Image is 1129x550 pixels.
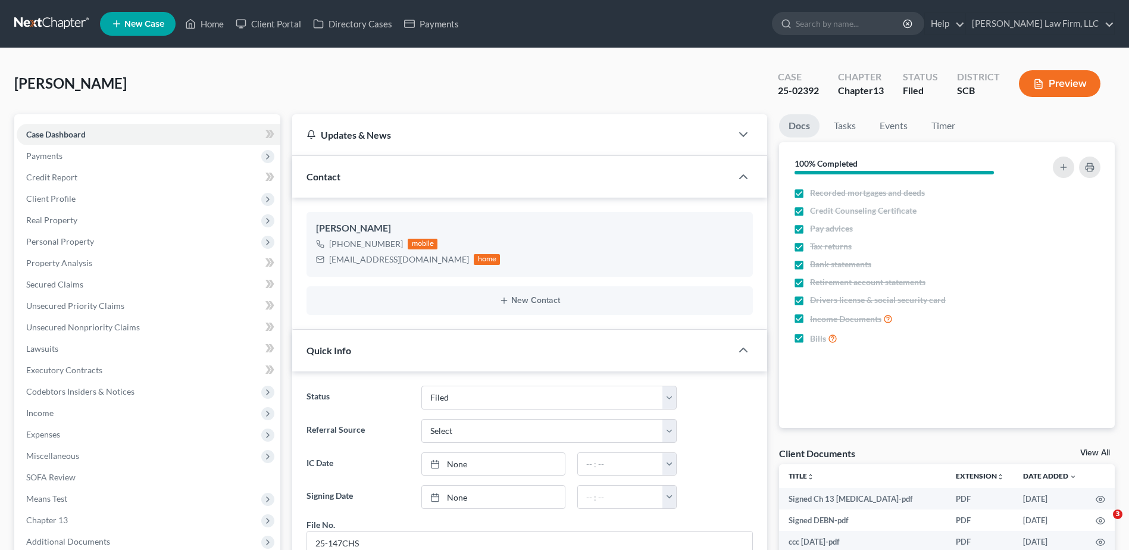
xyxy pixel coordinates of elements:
[26,365,102,375] span: Executory Contracts
[1113,510,1122,519] span: 3
[307,171,340,182] span: Contact
[779,114,820,137] a: Docs
[807,473,814,480] i: unfold_more
[329,238,403,250] div: [PHONE_NUMBER]
[26,343,58,354] span: Lawsuits
[778,84,819,98] div: 25-02392
[398,13,465,35] a: Payments
[957,84,1000,98] div: SCB
[17,252,280,274] a: Property Analysis
[307,13,398,35] a: Directory Cases
[408,239,437,249] div: mobile
[810,240,852,252] span: Tax returns
[957,70,1000,84] div: District
[26,536,110,546] span: Additional Documents
[838,84,884,98] div: Chapter
[17,317,280,338] a: Unsecured Nonpriority Claims
[474,254,500,265] div: home
[810,313,881,325] span: Income Documents
[17,124,280,145] a: Case Dashboard
[810,258,871,270] span: Bank statements
[779,488,946,510] td: Signed Ch 13 [MEDICAL_DATA]-pdf
[307,518,335,531] div: File No.
[26,451,79,461] span: Miscellaneous
[922,114,965,137] a: Timer
[956,471,1004,480] a: Extensionunfold_more
[301,386,415,410] label: Status
[796,12,905,35] input: Search by name...
[14,74,127,92] span: [PERSON_NAME]
[26,129,86,139] span: Case Dashboard
[810,276,925,288] span: Retirement account statements
[26,408,54,418] span: Income
[925,13,965,35] a: Help
[26,258,92,268] span: Property Analysis
[824,114,865,137] a: Tasks
[230,13,307,35] a: Client Portal
[307,129,717,141] div: Updates & News
[301,485,415,509] label: Signing Date
[778,70,819,84] div: Case
[1069,473,1077,480] i: expand_more
[26,322,140,332] span: Unsecured Nonpriority Claims
[903,84,938,98] div: Filed
[422,453,565,476] a: None
[1080,449,1110,457] a: View All
[1014,510,1086,531] td: [DATE]
[870,114,917,137] a: Events
[329,254,469,265] div: [EMAIL_ADDRESS][DOMAIN_NAME]
[1019,70,1100,97] button: Preview
[1014,488,1086,510] td: [DATE]
[26,193,76,204] span: Client Profile
[946,488,1014,510] td: PDF
[26,493,67,504] span: Means Test
[124,20,164,29] span: New Case
[795,158,858,168] strong: 100% Completed
[789,471,814,480] a: Titleunfold_more
[578,453,663,476] input: -- : --
[26,215,77,225] span: Real Property
[301,419,415,443] label: Referral Source
[301,452,415,476] label: IC Date
[1023,471,1077,480] a: Date Added expand_more
[17,295,280,317] a: Unsecured Priority Claims
[838,70,884,84] div: Chapter
[179,13,230,35] a: Home
[810,223,853,235] span: Pay advices
[997,473,1004,480] i: unfold_more
[17,274,280,295] a: Secured Claims
[26,515,68,525] span: Chapter 13
[26,301,124,311] span: Unsecured Priority Claims
[946,510,1014,531] td: PDF
[26,151,62,161] span: Payments
[26,472,76,482] span: SOFA Review
[26,279,83,289] span: Secured Claims
[26,429,60,439] span: Expenses
[422,486,565,508] a: None
[307,345,351,356] span: Quick Info
[810,333,826,345] span: Bills
[810,294,946,306] span: Drivers license & social security card
[26,236,94,246] span: Personal Property
[26,386,135,396] span: Codebtors Insiders & Notices
[810,187,925,199] span: Recorded mortgages and deeds
[578,486,663,508] input: -- : --
[17,360,280,381] a: Executory Contracts
[17,167,280,188] a: Credit Report
[966,13,1114,35] a: [PERSON_NAME] Law Firm, LLC
[779,447,855,460] div: Client Documents
[779,510,946,531] td: Signed DEBN-pdf
[903,70,938,84] div: Status
[1089,510,1117,538] iframe: Intercom live chat
[17,467,280,488] a: SOFA Review
[873,85,884,96] span: 13
[810,205,917,217] span: Credit Counseling Certificate
[26,172,77,182] span: Credit Report
[316,221,743,236] div: [PERSON_NAME]
[17,338,280,360] a: Lawsuits
[316,296,743,305] button: New Contact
